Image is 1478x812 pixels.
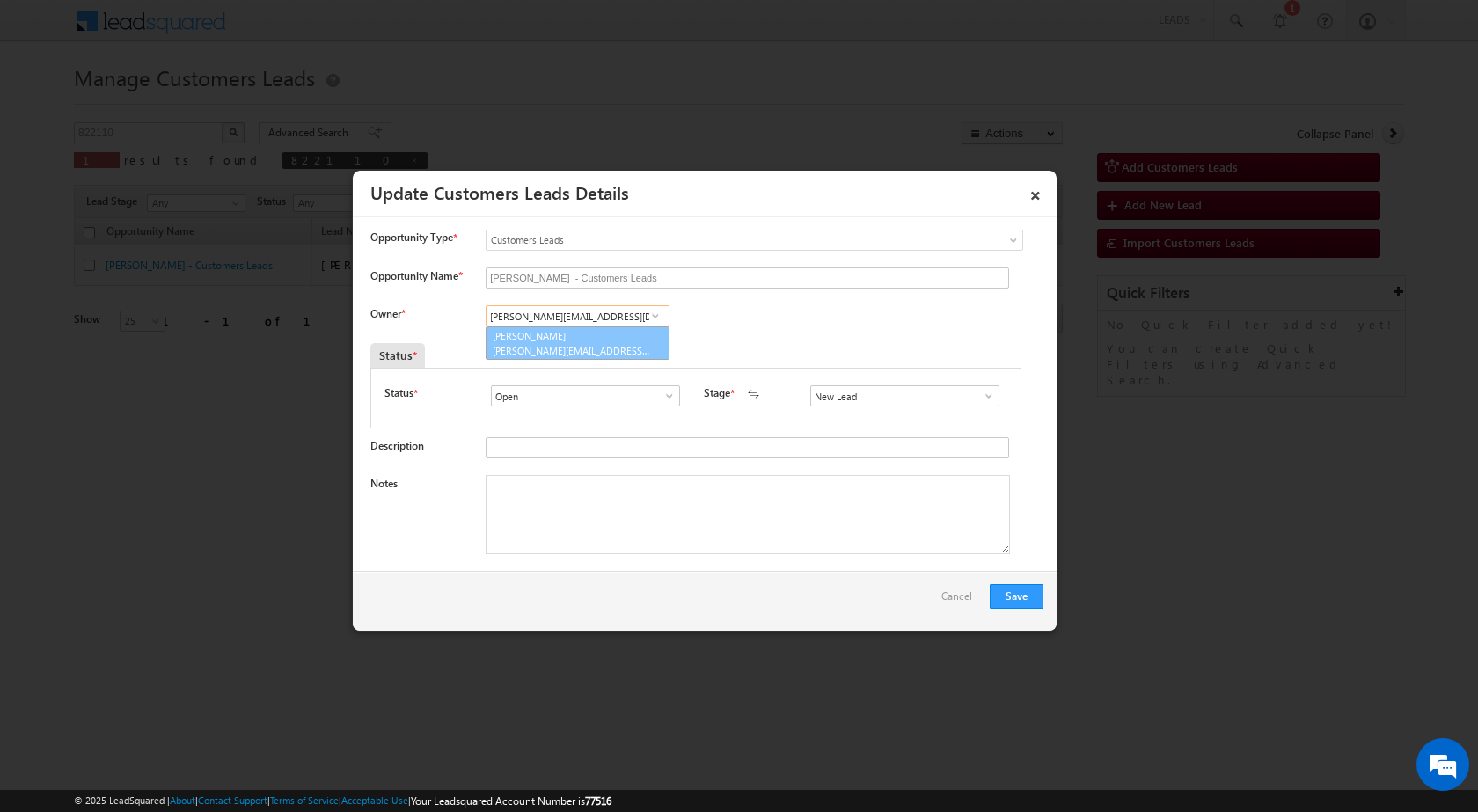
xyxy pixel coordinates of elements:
[23,163,321,527] textarea: Type your message and hit 'Enter'
[491,385,680,406] input: Type to Search
[289,9,331,51] div: Minimize live chat window
[239,542,319,566] em: Start Chat
[810,385,999,406] input: Type to Search
[74,793,611,809] span: © 2025 LeadSquared | | | | |
[370,179,629,204] a: Update Customers Leads Details
[370,439,424,452] label: Description
[486,230,1023,251] a: Customers Leads
[341,794,408,806] a: Acceptable Use
[91,92,296,115] div: Chat with us now
[30,92,74,115] img: d_60004797649_company_0_60004797649
[486,326,669,360] a: [PERSON_NAME]
[704,385,730,401] label: Stage
[370,343,425,368] div: Status
[990,584,1043,609] button: Save
[370,477,398,490] label: Notes
[270,794,339,806] a: Terms of Service
[170,794,195,806] a: About
[585,794,611,808] span: 77516
[198,794,267,806] a: Contact Support
[973,387,995,405] a: Show All Items
[370,230,453,245] span: Opportunity Type
[654,387,676,405] a: Show All Items
[370,269,462,282] label: Opportunity Name
[941,584,981,618] a: Cancel
[493,344,651,357] span: [PERSON_NAME][EMAIL_ADDRESS][DOMAIN_NAME]
[644,307,666,325] a: Show All Items
[1021,177,1050,208] a: ×
[486,305,669,326] input: Type to Search
[384,385,413,401] label: Status
[370,307,405,320] label: Owner
[487,232,951,248] span: Customers Leads
[411,794,611,808] span: Your Leadsquared Account Number is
